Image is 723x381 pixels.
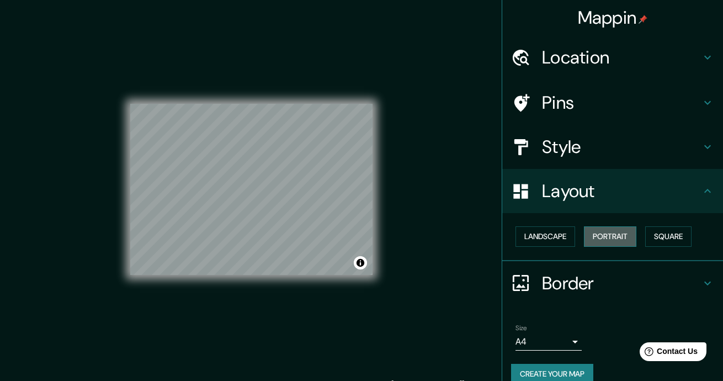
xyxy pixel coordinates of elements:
[578,7,648,29] h4: Mappin
[584,226,636,247] button: Portrait
[542,136,701,158] h4: Style
[502,261,723,305] div: Border
[502,169,723,213] div: Layout
[542,92,701,114] h4: Pins
[502,125,723,169] div: Style
[542,180,701,202] h4: Layout
[639,15,647,24] img: pin-icon.png
[515,226,575,247] button: Landscape
[502,35,723,80] div: Location
[354,256,367,269] button: Toggle attribution
[625,338,711,369] iframe: Help widget launcher
[645,226,692,247] button: Square
[542,272,701,294] h4: Border
[542,46,701,68] h4: Location
[515,333,582,351] div: A4
[502,81,723,125] div: Pins
[515,323,527,332] label: Size
[130,104,373,275] canvas: Map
